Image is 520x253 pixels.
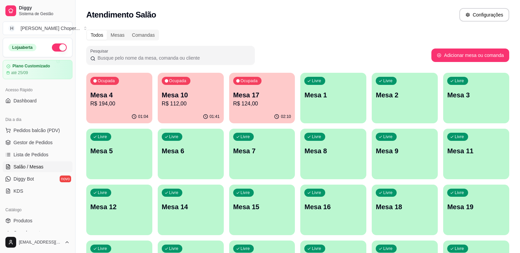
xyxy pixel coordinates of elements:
[90,202,148,212] p: Mesa 12
[3,85,72,95] div: Acesso Rápido
[210,114,220,119] p: 01:41
[229,73,295,123] button: OcupadaMesa 17R$ 124,0002:10
[459,8,509,22] button: Configurações
[128,30,159,40] div: Comandas
[443,129,509,179] button: LivreMesa 11
[11,70,28,75] article: até 25/09
[13,163,43,170] span: Salão / Mesas
[383,190,393,195] p: Livre
[19,11,70,17] span: Sistema de Gestão
[158,185,224,235] button: LivreMesa 14
[304,202,362,212] p: Mesa 16
[86,129,152,179] button: LivreMesa 5
[241,246,250,251] p: Livre
[52,43,67,52] button: Alterar Status
[3,204,72,215] div: Catálogo
[431,49,509,62] button: Adicionar mesa ou comanda
[90,90,148,100] p: Mesa 4
[455,78,464,84] p: Livre
[3,22,72,35] button: Select a team
[169,190,179,195] p: Livre
[383,246,393,251] p: Livre
[98,134,107,139] p: Livre
[233,100,291,108] p: R$ 124,00
[376,146,434,156] p: Mesa 9
[13,151,49,158] span: Lista de Pedidos
[372,185,438,235] button: LivreMesa 18
[86,9,156,20] h2: Atendimento Salão
[304,90,362,100] p: Mesa 1
[241,190,250,195] p: Livre
[138,114,148,119] p: 01:04
[12,64,50,69] article: Plano Customizado
[158,73,224,123] button: OcupadaMesa 10R$ 112,0001:41
[229,129,295,179] button: LivreMesa 7
[98,78,115,84] p: Ocupada
[162,202,220,212] p: Mesa 14
[300,185,366,235] button: LivreMesa 16
[13,188,23,194] span: KDS
[3,149,72,160] a: Lista de Pedidos
[447,146,505,156] p: Mesa 11
[376,90,434,100] p: Mesa 2
[3,114,72,125] div: Dia a dia
[443,185,509,235] button: LivreMesa 19
[3,173,72,184] a: Diggy Botnovo
[233,90,291,100] p: Mesa 17
[304,146,362,156] p: Mesa 8
[107,30,128,40] div: Mesas
[372,73,438,123] button: LivreMesa 2
[312,78,321,84] p: Livre
[8,25,15,32] span: H
[90,146,148,156] p: Mesa 5
[98,246,107,251] p: Livre
[312,190,321,195] p: Livre
[19,240,62,245] span: [EMAIL_ADDRESS][DOMAIN_NAME]
[162,100,220,108] p: R$ 112,00
[13,229,45,236] span: Complementos
[241,134,250,139] p: Livre
[3,3,72,19] a: DiggySistema de Gestão
[98,190,107,195] p: Livre
[229,185,295,235] button: LivreMesa 15
[3,186,72,196] a: KDS
[455,134,464,139] p: Livre
[372,129,438,179] button: LivreMesa 9
[455,190,464,195] p: Livre
[383,134,393,139] p: Livre
[3,60,72,79] a: Plano Customizadoaté 25/09
[21,25,80,32] div: [PERSON_NAME] Choper ...
[376,202,434,212] p: Mesa 18
[281,114,291,119] p: 02:10
[19,5,70,11] span: Diggy
[169,246,179,251] p: Livre
[312,246,321,251] p: Livre
[455,246,464,251] p: Livre
[3,137,72,148] a: Gestor de Pedidos
[86,185,152,235] button: LivreMesa 12
[87,30,107,40] div: Todos
[233,146,291,156] p: Mesa 7
[3,161,72,172] a: Salão / Mesas
[158,129,224,179] button: LivreMesa 6
[443,73,509,123] button: LivreMesa 3
[8,44,36,51] div: Loja aberta
[241,78,258,84] p: Ocupada
[3,95,72,106] a: Dashboard
[86,73,152,123] button: OcupadaMesa 4R$ 194,0001:04
[162,146,220,156] p: Mesa 6
[90,48,111,54] label: Pesquisar
[300,73,366,123] button: LivreMesa 1
[13,127,60,134] span: Pedidos balcão (PDV)
[169,78,186,84] p: Ocupada
[3,215,72,226] a: Produtos
[169,134,179,139] p: Livre
[13,217,32,224] span: Produtos
[233,202,291,212] p: Mesa 15
[13,139,53,146] span: Gestor de Pedidos
[3,234,72,250] button: [EMAIL_ADDRESS][DOMAIN_NAME]
[383,78,393,84] p: Livre
[13,176,34,182] span: Diggy Bot
[13,97,37,104] span: Dashboard
[447,90,505,100] p: Mesa 3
